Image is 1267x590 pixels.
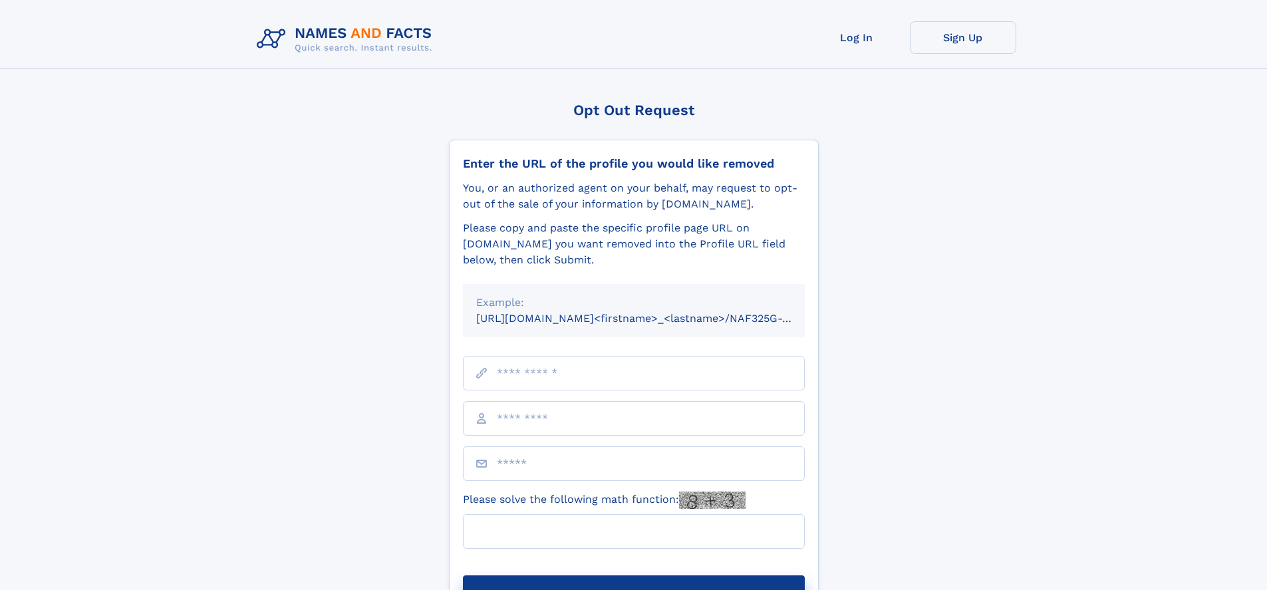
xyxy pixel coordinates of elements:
[463,156,805,171] div: Enter the URL of the profile you would like removed
[910,21,1016,54] a: Sign Up
[463,492,746,509] label: Please solve the following math function:
[251,21,443,57] img: Logo Names and Facts
[803,21,910,54] a: Log In
[476,295,791,311] div: Example:
[463,180,805,212] div: You, or an authorized agent on your behalf, may request to opt-out of the sale of your informatio...
[476,312,830,325] small: [URL][DOMAIN_NAME]<firstname>_<lastname>/NAF325G-xxxxxxxx
[463,220,805,268] div: Please copy and paste the specific profile page URL on [DOMAIN_NAME] you want removed into the Pr...
[449,102,819,118] div: Opt Out Request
